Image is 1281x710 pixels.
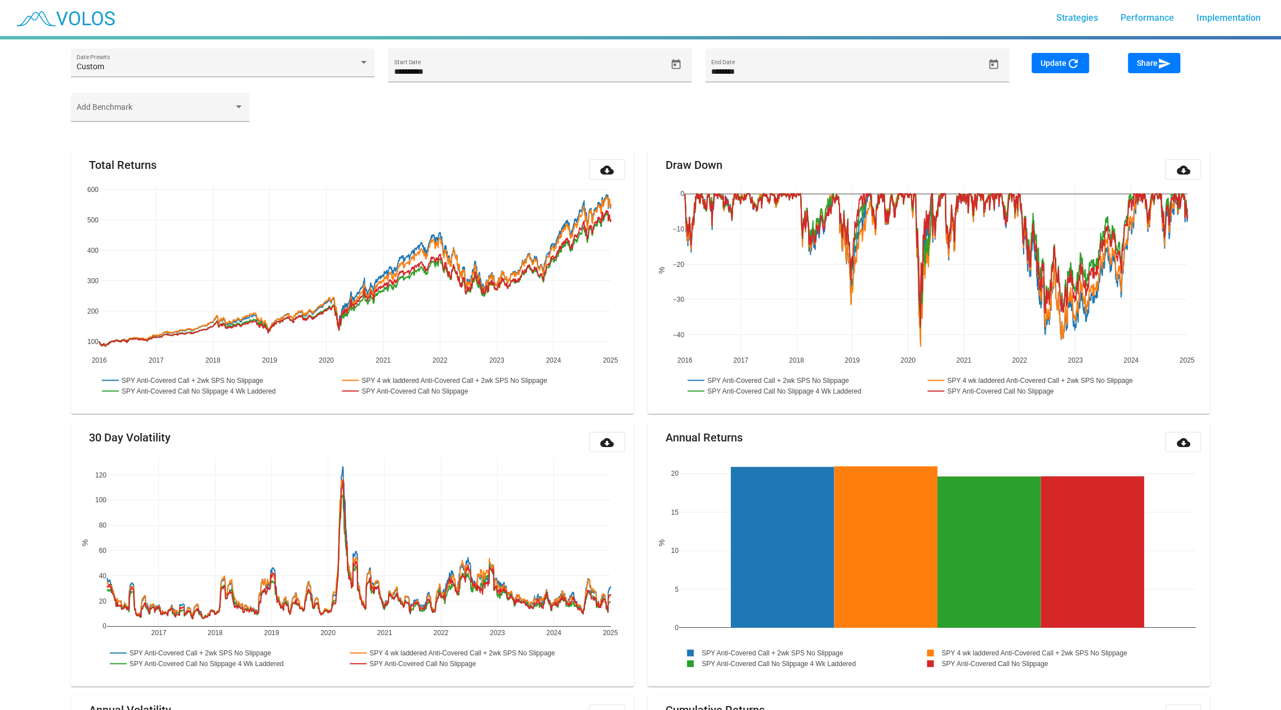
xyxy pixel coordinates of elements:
button: Open calendar [984,55,1003,74]
mat-icon: refresh [1066,57,1080,70]
span: Custom [77,62,104,71]
span: Implementation [1197,12,1261,23]
button: Open calendar [666,55,686,74]
span: Strategies [1056,12,1098,23]
mat-icon: cloud_download [1176,163,1190,177]
a: Strategies [1047,8,1107,28]
mat-card-title: Draw Down [666,159,722,171]
mat-card-title: Annual Returns [666,432,743,443]
mat-icon: cloud_download [600,163,614,177]
img: blue_transparent.png [9,4,120,32]
span: Update [1041,59,1080,68]
mat-card-title: 30 Day Volatility [89,432,171,443]
span: Share [1137,59,1171,68]
mat-card-title: Total Returns [89,159,157,171]
button: Update [1032,53,1089,73]
span: Performance [1121,12,1174,23]
mat-icon: cloud_download [600,436,614,449]
mat-icon: cloud_download [1176,436,1190,449]
a: Performance [1112,8,1183,28]
button: Share [1128,53,1180,73]
mat-icon: send [1158,57,1171,70]
a: Implementation [1188,8,1270,28]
